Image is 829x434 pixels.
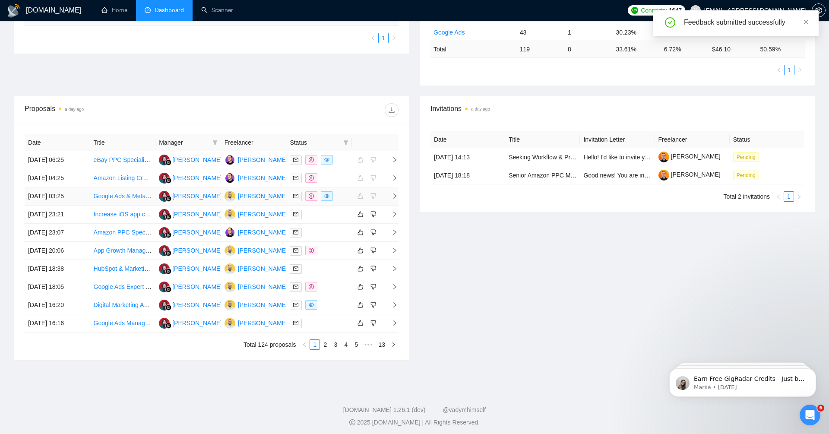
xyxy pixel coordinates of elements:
span: copyright [349,419,355,425]
a: AU[PERSON_NAME] [225,156,288,163]
img: gigradar-bm.png [165,250,171,256]
a: NF[PERSON_NAME] [159,156,222,163]
td: [DATE] 16:16 [25,314,90,333]
img: gigradar-bm.png [165,196,171,202]
button: dislike [368,245,379,256]
a: Amazon PPC Specialist for Daily ASIN Management [94,229,234,236]
div: 2025 [DOMAIN_NAME] | All Rights Reserved. [7,418,822,427]
a: AU[PERSON_NAME] [225,228,288,235]
div: [PERSON_NAME] [238,300,288,310]
span: eye [324,157,329,162]
div: [PERSON_NAME] [172,228,222,237]
li: 5 [351,339,361,350]
td: [DATE] 23:21 [25,206,90,224]
a: 4 [341,340,351,349]
li: Next Page [389,33,399,43]
img: D [225,263,235,274]
button: like [355,318,366,328]
span: mail [293,284,298,289]
img: NF [159,173,170,184]
img: gigradar-bm.png [165,177,171,184]
th: Manager [155,134,221,151]
a: Pending [733,171,763,178]
li: Next Page [794,65,805,75]
time: a day ago [65,107,84,112]
span: left [776,194,781,200]
img: gigradar-bm.png [165,232,171,238]
div: Proposals [25,103,212,117]
td: [DATE] 20:06 [25,242,90,260]
img: NF [159,318,170,329]
iframe: Intercom notifications message [656,350,829,411]
img: gigradar-bm.png [165,304,171,310]
span: right [797,194,802,200]
div: [PERSON_NAME] [172,155,222,165]
a: Google Ads & Meta Ads Consultant for High-Ticket Funnel [94,193,249,200]
button: dislike [368,318,379,328]
a: 1 [379,33,388,43]
img: D [225,245,235,256]
a: eBay PPC Specialist Needed to Scale Profitable Electronics & Tools Store [94,156,291,163]
button: dislike [368,227,379,238]
a: Google Ads Manager (Advanced Level) – Full Time [94,320,231,326]
span: 1647 [669,6,682,15]
img: upwork-logo.png [631,7,638,14]
td: Google Ads Expert Needed for Offline Conversion Tracking & Enhanced Conversions [90,278,156,296]
a: D[PERSON_NAME] [225,265,288,272]
span: user [693,7,699,13]
a: NF[PERSON_NAME] [159,319,222,326]
td: [DATE] 14:13 [430,148,505,166]
span: ••• [361,339,375,350]
img: D [225,209,235,220]
div: [PERSON_NAME] [172,173,222,183]
span: eye [309,302,314,307]
div: [PERSON_NAME] [172,246,222,255]
a: Increase iOS app conversion rate from 2% to 6% [94,211,225,218]
li: Total 124 proposals [244,339,296,350]
span: dollar [309,157,314,162]
div: [PERSON_NAME] [238,209,288,219]
button: dislike [368,282,379,292]
a: Seeking Workflow & Process Automation Professionals – Paid Survey [509,154,695,161]
img: D [225,191,235,202]
a: @vadymhimself [443,406,486,413]
td: [DATE] 16:20 [25,296,90,314]
button: right [389,33,399,43]
div: [PERSON_NAME] [238,173,288,183]
td: Senior Amazon PPC Manager/Operator [505,166,580,184]
button: right [794,65,805,75]
img: NF [159,227,170,238]
div: [PERSON_NAME] [172,191,222,201]
li: Previous Page [774,65,784,75]
span: right [797,67,802,73]
div: [PERSON_NAME] [238,264,288,273]
span: dislike [370,283,377,290]
a: D[PERSON_NAME] [225,192,288,199]
a: 5 [351,340,361,349]
span: eye [324,193,329,199]
td: Amazon PPC Specialist for Daily ASIN Management [90,224,156,242]
th: Invitation Letter [580,131,655,148]
img: NF [159,245,170,256]
a: NF[PERSON_NAME] [159,192,222,199]
span: dislike [370,211,377,218]
a: Google Ads [433,29,465,36]
a: [PERSON_NAME] [658,153,721,160]
span: mail [293,302,298,307]
td: [DATE] 23:07 [25,224,90,242]
li: 3 [330,339,341,350]
th: Date [430,131,505,148]
div: [PERSON_NAME] [238,282,288,291]
a: NF[PERSON_NAME] [159,174,222,181]
button: like [355,282,366,292]
button: setting [812,3,826,17]
img: AU [225,155,235,165]
a: NF[PERSON_NAME] [159,265,222,272]
a: searchScanner [201,6,233,14]
li: 1 [784,65,794,75]
a: NF[PERSON_NAME] [159,301,222,308]
a: 1 [785,65,794,75]
a: D[PERSON_NAME] [225,283,288,290]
